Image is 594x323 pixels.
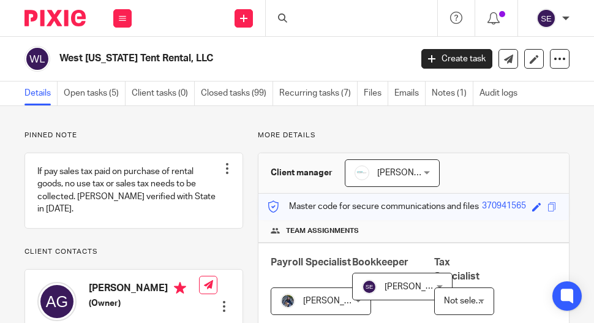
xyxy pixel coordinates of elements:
a: Audit logs [479,82,524,105]
a: Emails [394,82,426,105]
a: Details [24,82,58,105]
i: Primary [174,282,186,294]
a: Files [364,82,388,105]
a: Client tasks (0) [132,82,195,105]
span: [PERSON_NAME] [385,283,452,291]
a: Closed tasks (99) [201,82,273,105]
img: Pixie [24,10,86,26]
a: Open tasks (5) [64,82,126,105]
p: More details [258,131,570,140]
img: _Logo.png [355,165,369,180]
img: 20210918_184149%20(2).jpg [280,294,295,308]
img: svg%3E [362,279,377,294]
span: [PERSON_NAME] [377,169,445,177]
span: Team assignments [286,226,359,236]
a: Notes (1) [432,82,473,105]
h4: [PERSON_NAME] [89,282,199,297]
span: Payroll Specialist [271,257,351,267]
span: Not selected [444,297,494,305]
h5: (Owner) [89,297,199,310]
p: Client contacts [24,247,243,257]
h3: Client manager [271,167,333,179]
p: Master code for secure communications and files [268,200,479,213]
span: [PERSON_NAME] [303,297,370,305]
p: Pinned note [24,131,243,140]
a: Create task [421,49,492,69]
div: 370941565 [482,200,526,214]
a: Recurring tasks (7) [279,82,358,105]
h2: West [US_STATE] Tent Rental, LLC [59,52,334,65]
span: Tax Specialist [434,257,479,281]
img: svg%3E [536,9,556,28]
img: svg%3E [24,46,50,72]
span: Bookkeeper [352,257,408,267]
img: svg%3E [37,282,77,321]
